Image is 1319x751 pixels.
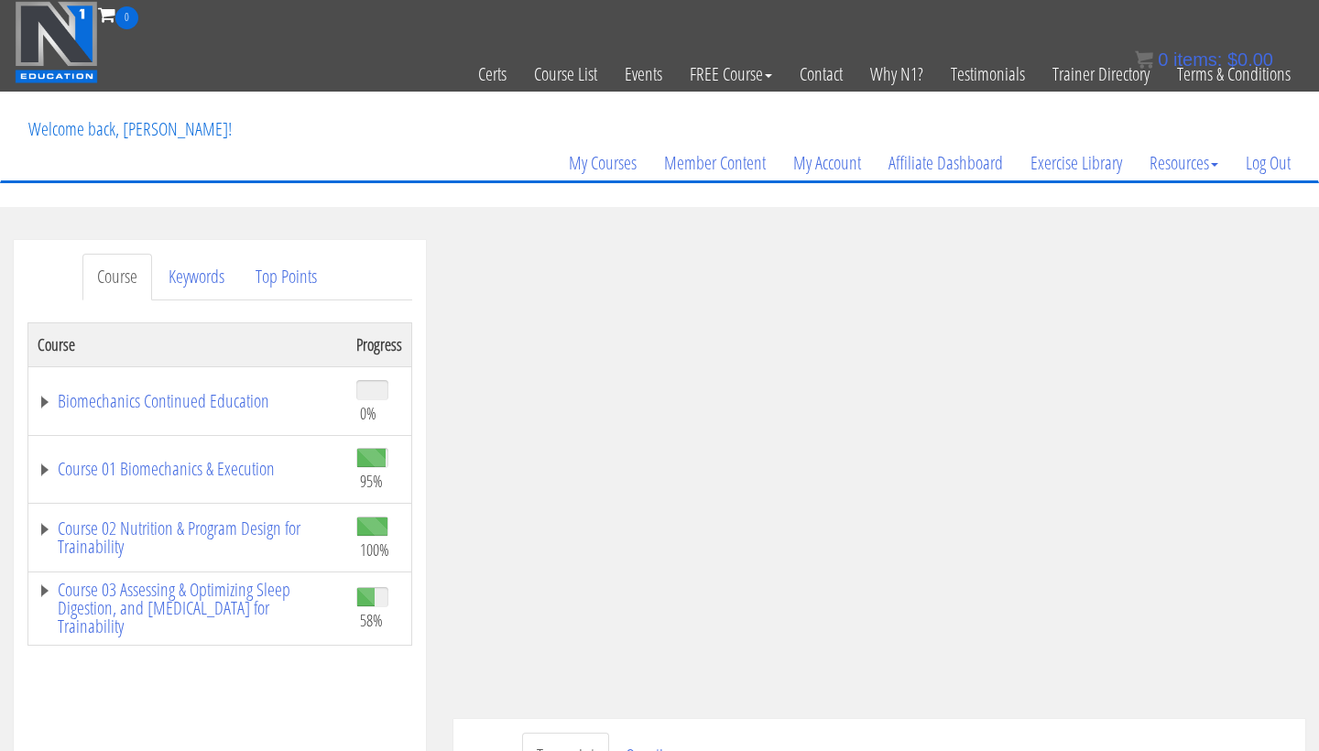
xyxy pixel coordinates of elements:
[786,29,856,119] a: Contact
[779,119,875,207] a: My Account
[1135,49,1273,70] a: 0 items: $0.00
[154,254,239,300] a: Keywords
[1017,119,1136,207] a: Exercise Library
[875,119,1017,207] a: Affiliate Dashboard
[1173,49,1222,70] span: items:
[15,1,98,83] img: n1-education
[1232,119,1304,207] a: Log Out
[360,471,383,491] span: 95%
[241,254,332,300] a: Top Points
[82,254,152,300] a: Course
[1136,119,1232,207] a: Resources
[464,29,520,119] a: Certs
[520,29,611,119] a: Course List
[38,460,338,478] a: Course 01 Biomechanics & Execution
[937,29,1039,119] a: Testimonials
[115,6,138,29] span: 0
[856,29,937,119] a: Why N1?
[98,2,138,27] a: 0
[360,539,389,560] span: 100%
[555,119,650,207] a: My Courses
[1227,49,1237,70] span: $
[38,392,338,410] a: Biomechanics Continued Education
[28,322,348,366] th: Course
[15,93,245,166] p: Welcome back, [PERSON_NAME]!
[360,610,383,630] span: 58%
[1039,29,1163,119] a: Trainer Directory
[1158,49,1168,70] span: 0
[1227,49,1273,70] bdi: 0.00
[1163,29,1304,119] a: Terms & Conditions
[1135,50,1153,69] img: icon11.png
[650,119,779,207] a: Member Content
[360,403,376,423] span: 0%
[347,322,412,366] th: Progress
[611,29,676,119] a: Events
[38,581,338,636] a: Course 03 Assessing & Optimizing Sleep Digestion, and [MEDICAL_DATA] for Trainability
[38,519,338,556] a: Course 02 Nutrition & Program Design for Trainability
[676,29,786,119] a: FREE Course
